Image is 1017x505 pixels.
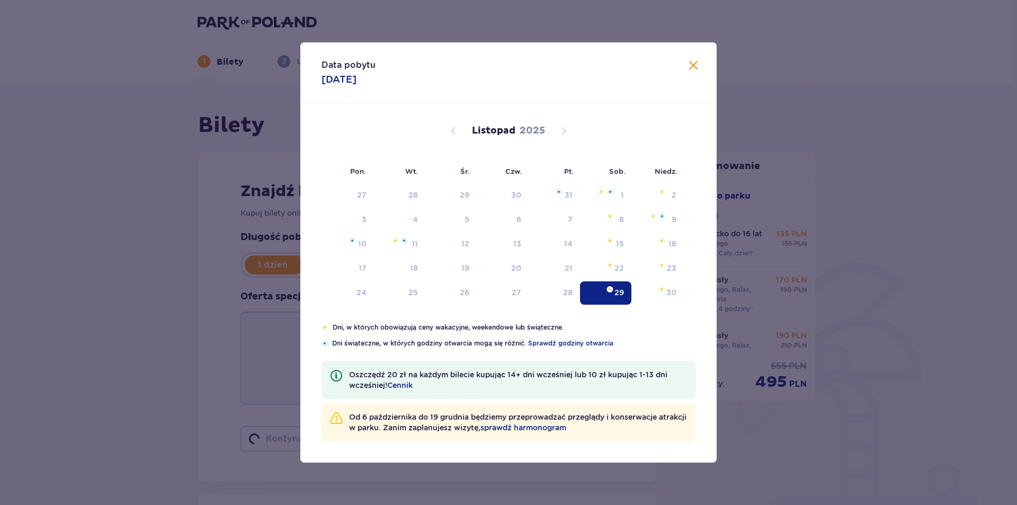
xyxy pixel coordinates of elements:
p: [DATE] [322,73,356,86]
img: Pomarańczowa gwiazdka [392,237,399,244]
td: Data niedostępna. piątek, 14 listopada 2025 [529,233,580,256]
td: Data niedostępna. sobota, 1 listopada 2025 [580,184,631,207]
small: Pt. [564,167,574,175]
small: Wt. [405,167,418,175]
td: Data niedostępna. wtorek, 28 października 2025 [374,184,425,207]
img: Pomarańczowa gwiazdka [598,189,605,195]
button: Zamknij [687,59,700,73]
p: 2025 [520,125,545,137]
div: 14 [564,238,573,249]
div: 8 [619,214,624,225]
div: 26 [460,287,469,298]
td: Data niedostępna. środa, 29 października 2025 [425,184,477,207]
div: 31 [565,190,573,200]
small: Czw. [505,167,522,175]
a: Cennik [387,380,413,391]
div: 20 [511,263,521,273]
div: 30 [666,287,676,298]
img: Niebieska gwiazdka [659,213,665,219]
img: Pomarańczowa gwiazdka [606,237,613,244]
td: Data niedostępna. czwartek, 6 listopada 2025 [477,208,529,232]
p: Dni świąteczne, w których godziny otwarcia mogą się różnić. [332,339,695,348]
div: 6 [516,214,521,225]
div: 11 [412,238,418,249]
td: Data niedostępna. poniedziałek, 17 listopada 2025 [322,257,374,280]
td: Data niedostępna. niedziela, 2 listopada 2025 [631,184,684,207]
p: Data pobytu [322,59,376,71]
div: 28 [563,287,573,298]
a: sprawdź harmonogram [480,422,566,433]
div: 16 [668,238,676,249]
div: 7 [568,214,573,225]
div: 17 [359,263,367,273]
td: Data niedostępna. piątek, 28 listopada 2025 [529,281,580,305]
td: Data niedostępna. środa, 19 listopada 2025 [425,257,477,280]
img: Pomarańczowa gwiazdka [606,262,613,268]
button: Poprzedni miesiąc [447,125,460,137]
td: Data niedostępna. wtorek, 18 listopada 2025 [374,257,425,280]
a: Sprawdź godziny otwarcia [528,339,613,348]
td: Data niedostępna. poniedziałek, 3 listopada 2025 [322,208,374,232]
div: 29 [614,287,624,298]
img: Pomarańczowa gwiazdka [658,189,665,195]
div: 15 [616,238,624,249]
td: Data niedostępna. wtorek, 25 listopada 2025 [374,281,425,305]
td: Data niedostępna. niedziela, 23 listopada 2025 [631,257,684,280]
p: Listopad [472,125,515,137]
button: Następny miesiąc [557,125,570,137]
img: Niebieska gwiazdka [607,189,613,195]
div: 10 [358,238,367,249]
td: Data niedostępna. wtorek, 11 listopada 2025 [374,233,425,256]
div: 3 [362,214,367,225]
td: Data niedostępna. sobota, 15 listopada 2025 [580,233,631,256]
td: Data niedostępna. wtorek, 4 listopada 2025 [374,208,425,232]
img: Niebieska gwiazdka [556,189,562,195]
div: 23 [667,263,676,273]
div: 25 [408,287,418,298]
img: Niebieska gwiazdka [401,237,407,244]
img: Pomarańczowa gwiazdka [606,213,613,219]
td: Data niedostępna. czwartek, 20 listopada 2025 [477,257,529,280]
div: 2 [672,190,676,200]
div: 4 [413,214,418,225]
p: Oszczędź 20 zł na każdym bilecie kupując 14+ dni wcześniej lub 10 zł kupując 1-13 dni wcześniej! [349,369,687,391]
img: Niebieska gwiazdka [322,340,328,347]
img: Pomarańczowa gwiazdka [650,213,657,219]
small: Śr. [460,167,470,175]
div: 5 [465,214,469,225]
img: Pomarańczowa gwiazdka [322,324,328,331]
td: Data niedostępna. piątek, 7 listopada 2025 [529,208,580,232]
small: Sob. [609,167,626,175]
td: Data niedostępna. czwartek, 13 listopada 2025 [477,233,529,256]
div: 28 [408,190,418,200]
img: Pomarańczowa gwiazdka [658,237,665,244]
div: 30 [511,190,521,200]
div: 29 [460,190,469,200]
div: 22 [614,263,624,273]
td: Data niedostępna. czwartek, 30 października 2025 [477,184,529,207]
p: Od 6 października do 19 grudnia będziemy przeprowadzać przeglądy i konserwacje atrakcji w parku. ... [349,412,687,433]
td: Data niedostępna. czwartek, 27 listopada 2025 [477,281,529,305]
td: Data niedostępna. niedziela, 9 listopada 2025 [631,208,684,232]
div: 12 [461,238,469,249]
td: Data niedostępna. poniedziałek, 27 października 2025 [322,184,374,207]
td: Data niedostępna. piątek, 31 października 2025 [529,184,580,207]
div: 19 [461,263,469,273]
td: Data niedostępna. sobota, 8 listopada 2025 [580,208,631,232]
img: Pomarańczowa gwiazdka [606,286,613,293]
td: Data niedostępna. sobota, 22 listopada 2025 [580,257,631,280]
td: Data niedostępna. środa, 12 listopada 2025 [425,233,477,256]
div: 9 [672,214,676,225]
div: 27 [512,287,521,298]
img: Pomarańczowa gwiazdka [658,286,665,293]
div: 13 [513,238,521,249]
small: Niedz. [655,167,677,175]
td: Data niedostępna. piątek, 21 listopada 2025 [529,257,580,280]
div: 1 [621,190,624,200]
td: Data niedostępna. niedziela, 30 listopada 2025 [631,281,684,305]
img: Pomarańczowa gwiazdka [658,262,665,268]
div: 21 [565,263,573,273]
